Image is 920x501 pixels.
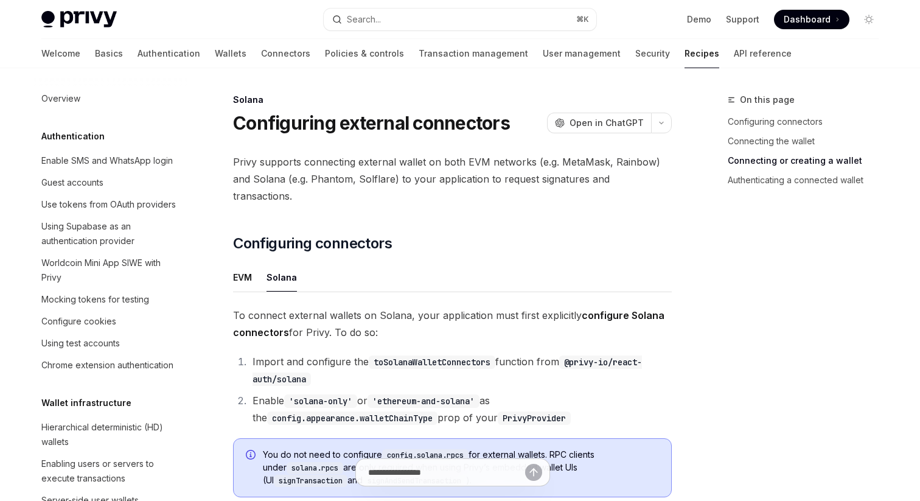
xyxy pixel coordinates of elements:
div: Enable SMS and WhatsApp login [41,153,173,168]
a: Using Supabase as an authentication provider [32,215,187,252]
a: Using test accounts [32,332,187,354]
span: Configuring connectors [233,234,392,253]
a: API reference [734,39,792,68]
a: Mocking tokens for testing [32,289,187,310]
div: Hierarchical deterministic (HD) wallets [41,420,180,449]
a: Connectors [261,39,310,68]
button: Toggle dark mode [859,10,879,29]
a: Wallets [215,39,246,68]
span: On this page [740,93,795,107]
code: toSolanaWalletConnectors [369,356,495,369]
a: Hierarchical deterministic (HD) wallets [32,416,187,453]
a: Transaction management [419,39,528,68]
code: PrivyProvider [498,412,571,425]
code: 'ethereum-and-solana' [368,394,479,408]
a: Worldcoin Mini App SIWE with Privy [32,252,187,289]
div: Worldcoin Mini App SIWE with Privy [41,256,180,285]
h5: Authentication [41,129,105,144]
code: config.appearance.walletChainType [267,412,437,425]
span: ⌘ K [576,15,589,24]
a: Guest accounts [32,172,187,194]
div: Enabling users or servers to execute transactions [41,457,180,486]
div: Solana [267,263,297,292]
button: Send message [525,464,542,481]
div: Chrome extension authentication [41,358,173,373]
button: Open search [324,9,596,30]
div: Solana [233,94,672,106]
svg: Info [246,450,258,462]
a: Demo [687,13,711,26]
a: Authenticating a connected wallet [728,170,888,190]
h5: Wallet infrastructure [41,396,131,410]
div: Search... [347,12,381,27]
code: config.solana.rpcs [382,449,469,461]
span: You do not need to configure for external wallets. RPC clients under are only required when using... [263,449,659,487]
a: Chrome extension authentication [32,354,187,376]
span: To connect external wallets on Solana, your application must first explicitly for Privy. To do so: [233,307,672,341]
a: Policies & controls [325,39,404,68]
code: 'solana-only' [284,394,357,408]
div: Configure cookies [41,314,116,329]
a: Use tokens from OAuth providers [32,194,187,215]
a: Security [635,39,670,68]
a: Enable SMS and WhatsApp login [32,150,187,172]
a: Basics [95,39,123,68]
a: Configuring connectors [728,112,888,131]
div: Using Supabase as an authentication provider [41,219,180,248]
li: Import and configure the function from [249,353,672,387]
a: Welcome [41,39,80,68]
button: Open in ChatGPT [547,113,651,133]
div: EVM [233,263,252,292]
a: Connecting or creating a wallet [728,151,888,170]
input: Ask a question... [368,459,525,486]
h1: Configuring external connectors [233,112,510,134]
a: Overview [32,88,187,110]
img: light logo [41,11,117,28]
a: Support [726,13,759,26]
a: Dashboard [774,10,849,29]
a: Configure cookies [32,310,187,332]
span: Open in ChatGPT [570,117,644,129]
a: Authentication [138,39,200,68]
div: Guest accounts [41,175,103,190]
a: Recipes [685,39,719,68]
span: Dashboard [784,13,831,26]
div: Overview [41,91,80,106]
li: Enable or as the prop of your [249,392,672,426]
a: Enabling users or servers to execute transactions [32,453,187,489]
a: Connecting the wallet [728,131,888,151]
div: Using test accounts [41,336,120,351]
span: Privy supports connecting external wallet on both EVM networks (e.g. MetaMask, Rainbow) and Solan... [233,153,672,205]
a: User management [543,39,621,68]
div: Mocking tokens for testing [41,292,149,307]
div: Use tokens from OAuth providers [41,197,176,212]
